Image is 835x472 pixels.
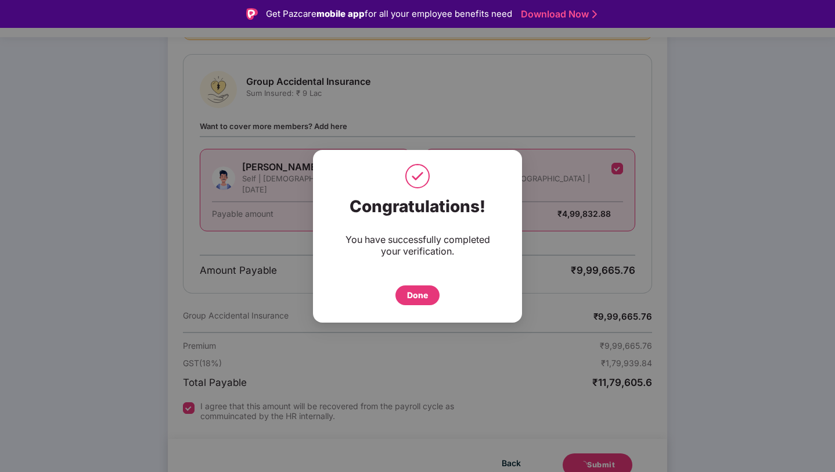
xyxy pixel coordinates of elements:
[521,8,593,20] a: Download Now
[403,162,432,191] img: svg+xml;base64,PHN2ZyB4bWxucz0iaHR0cDovL3d3dy53My5vcmcvMjAwMC9zdmciIHdpZHRoPSI1MCIgaGVpZ2h0PSI1MC...
[316,8,365,19] strong: mobile app
[407,289,428,302] div: Done
[266,7,512,21] div: Get Pazcare for all your employee benefits need
[592,8,597,20] img: Stroke
[336,196,499,216] div: Congratulations!
[336,234,499,257] div: You have successfully completed your verification.
[246,8,258,20] img: Logo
